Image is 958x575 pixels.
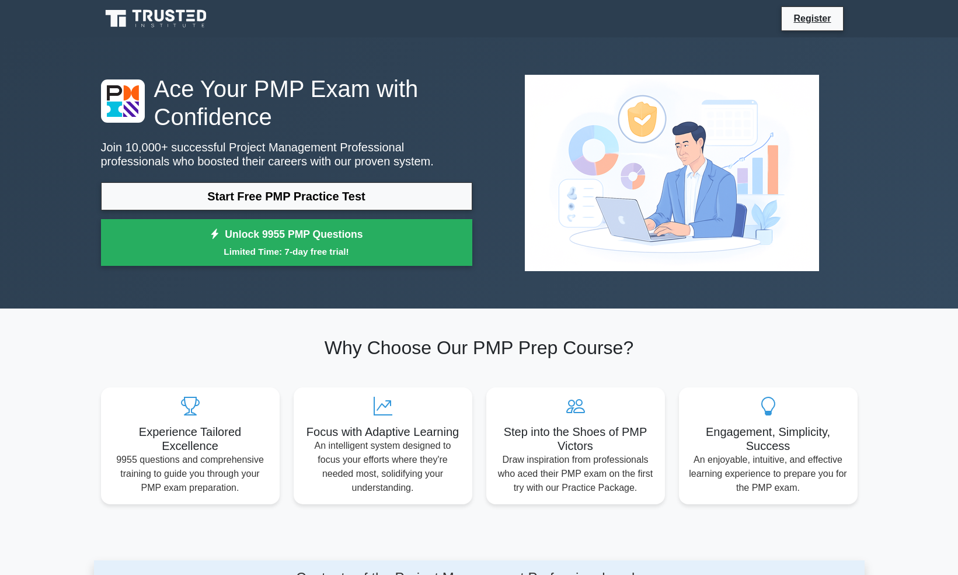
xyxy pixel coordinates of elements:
[688,425,848,453] h5: Engagement, Simplicity, Success
[101,337,858,359] h2: Why Choose Our PMP Prep Course?
[101,75,472,131] h1: Ace Your PMP Exam with Confidence
[786,11,838,26] a: Register
[110,425,270,453] h5: Experience Tailored Excellence
[515,65,828,280] img: Project Management Professional Preview
[688,453,848,495] p: An enjoyable, intuitive, and effective learning experience to prepare you for the PMP exam.
[101,182,472,210] a: Start Free PMP Practice Test
[101,219,472,266] a: Unlock 9955 PMP QuestionsLimited Time: 7-day free trial!
[116,245,458,258] small: Limited Time: 7-day free trial!
[303,439,463,495] p: An intelligent system designed to focus your efforts where they're needed most, solidifying your ...
[496,453,656,495] p: Draw inspiration from professionals who aced their PMP exam on the first try with our Practice Pa...
[496,425,656,453] h5: Step into the Shoes of PMP Victors
[101,140,472,168] p: Join 10,000+ successful Project Management Professional professionals who boosted their careers w...
[110,453,270,495] p: 9955 questions and comprehensive training to guide you through your PMP exam preparation.
[303,425,463,439] h5: Focus with Adaptive Learning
